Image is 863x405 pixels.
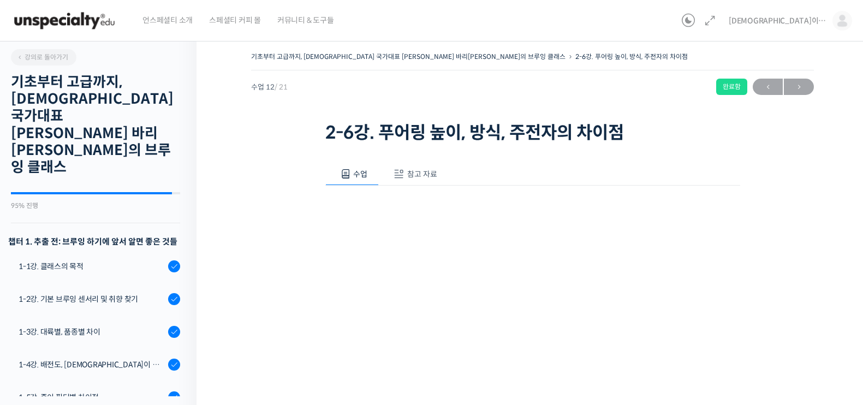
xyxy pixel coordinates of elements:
[251,52,566,61] a: 기초부터 고급까지, [DEMOGRAPHIC_DATA] 국가대표 [PERSON_NAME] 바리[PERSON_NAME]의 브루잉 클래스
[407,169,437,179] span: 참고 자료
[19,391,165,403] div: 1-5강. 종이 필터별 차이점
[16,53,68,61] span: 강의로 돌아가기
[19,260,165,272] div: 1-1강. 클래스의 목적
[19,359,165,371] div: 1-4강. 배전도, [DEMOGRAPHIC_DATA]이 미치는 영향
[716,79,747,95] div: 완료함
[11,49,76,65] a: 강의로 돌아가기
[784,79,814,95] a: 다음→
[575,52,688,61] a: 2-6강. 푸어링 높이, 방식, 주전자의 차이점
[11,74,180,176] h2: 기초부터 고급까지, [DEMOGRAPHIC_DATA] 국가대표 [PERSON_NAME] 바리[PERSON_NAME]의 브루잉 클래스
[8,234,180,249] h3: 챕터 1. 추출 전: 브루잉 하기에 앞서 알면 좋은 것들
[753,80,783,94] span: ←
[19,326,165,338] div: 1-3강. 대륙별, 품종별 차이
[729,16,827,26] span: [DEMOGRAPHIC_DATA]이라부러
[11,202,180,209] div: 95% 진행
[275,82,288,92] span: / 21
[353,169,367,179] span: 수업
[753,79,783,95] a: ←이전
[784,80,814,94] span: →
[251,84,288,91] span: 수업 12
[325,122,740,143] h1: 2-6강. 푸어링 높이, 방식, 주전자의 차이점
[19,293,165,305] div: 1-2강. 기본 브루잉 센서리 및 취향 찾기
